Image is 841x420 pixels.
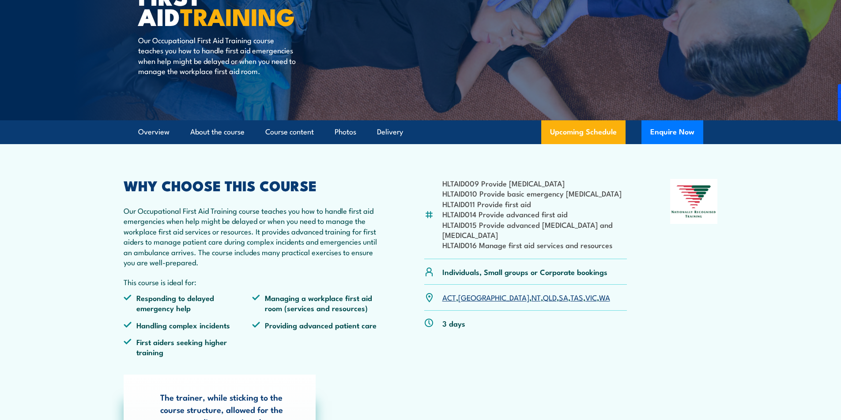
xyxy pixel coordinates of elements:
a: WA [599,292,610,302]
a: QLD [543,292,557,302]
a: Upcoming Schedule [541,120,626,144]
li: Managing a workplace first aid room (services and resources) [252,293,381,313]
li: HLTAID014 Provide advanced first aid [442,209,627,219]
p: Our Occupational First Aid Training course teaches you how to handle first aid emergencies when h... [124,205,381,267]
a: Photos [335,120,356,144]
p: Individuals, Small groups or Corporate bookings [442,267,607,277]
a: ACT [442,292,456,302]
a: Course content [265,120,314,144]
a: TAS [570,292,583,302]
li: Responding to delayed emergency help [124,293,253,313]
li: First aiders seeking higher training [124,337,253,357]
a: Overview [138,120,170,144]
p: Our Occupational First Aid Training course teaches you how to handle first aid emergencies when h... [138,35,299,76]
li: HLTAID009 Provide [MEDICAL_DATA] [442,178,627,188]
li: HLTAID010 Provide basic emergency [MEDICAL_DATA] [442,188,627,198]
li: HLTAID016 Manage first aid services and resources [442,240,627,250]
img: Nationally Recognised Training logo. [670,179,718,224]
li: Providing advanced patient care [252,320,381,330]
a: NT [532,292,541,302]
button: Enquire Now [641,120,703,144]
h2: WHY CHOOSE THIS COURSE [124,179,381,191]
a: About the course [190,120,245,144]
li: Handling complex incidents [124,320,253,330]
li: HLTAID015 Provide advanced [MEDICAL_DATA] and [MEDICAL_DATA] [442,219,627,240]
a: [GEOGRAPHIC_DATA] [458,292,529,302]
a: Delivery [377,120,403,144]
a: VIC [585,292,597,302]
li: HLTAID011 Provide first aid [442,199,627,209]
p: This course is ideal for: [124,277,381,287]
p: , , , , , , , [442,292,610,302]
a: SA [559,292,568,302]
p: 3 days [442,318,465,328]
